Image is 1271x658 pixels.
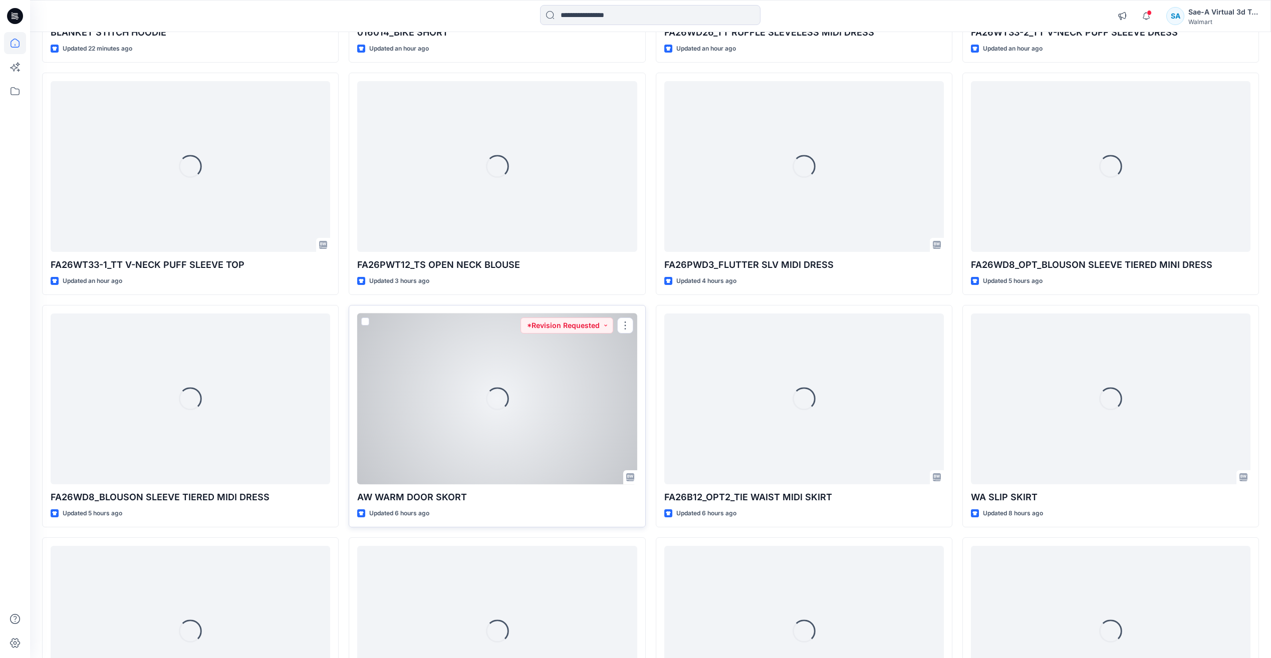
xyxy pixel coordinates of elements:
p: FA26B12_OPT2_TIE WAIST MIDI SKIRT [664,490,944,504]
p: FA26PWD3_FLUTTER SLV MIDI DRESS [664,258,944,272]
p: AW WARM DOOR SKORT [357,490,637,504]
p: FA26WD8_BLOUSON SLEEVE TIERED MIDI DRESS [51,490,330,504]
p: Updated 6 hours ago [676,508,736,519]
p: WA SLIP SKIRT [971,490,1250,504]
p: Updated 6 hours ago [369,508,429,519]
p: Updated an hour ago [983,44,1043,54]
div: Sae-A Virtual 3d Team [1188,6,1258,18]
p: FA26WD26_TT RUFFLE SLEVELESS MIDI DRESS [664,26,944,40]
p: Updated 4 hours ago [676,276,736,286]
div: SA [1166,7,1184,25]
p: Updated 5 hours ago [63,508,122,519]
p: FA26WT33-1_TT V-NECK PUFF SLEEVE TOP [51,258,330,272]
p: FA26WD8_OPT_BLOUSON SLEEVE TIERED MINI DRESS [971,258,1250,272]
p: FA26WT33-2_TT V-NECK PUFF SLEEVE DRESS [971,26,1250,40]
p: Updated 22 minutes ago [63,44,132,54]
p: 016014_BIKE SHORT [357,26,637,40]
p: Updated an hour ago [369,44,429,54]
p: Updated 3 hours ago [369,276,429,286]
p: Updated 8 hours ago [983,508,1043,519]
p: Updated 5 hours ago [983,276,1043,286]
div: Walmart [1188,18,1258,26]
p: FA26PWT12_TS OPEN NECK BLOUSE [357,258,637,272]
p: Updated an hour ago [63,276,122,286]
p: Updated an hour ago [676,44,736,54]
p: BLANKET STITCH HOODIE [51,26,330,40]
